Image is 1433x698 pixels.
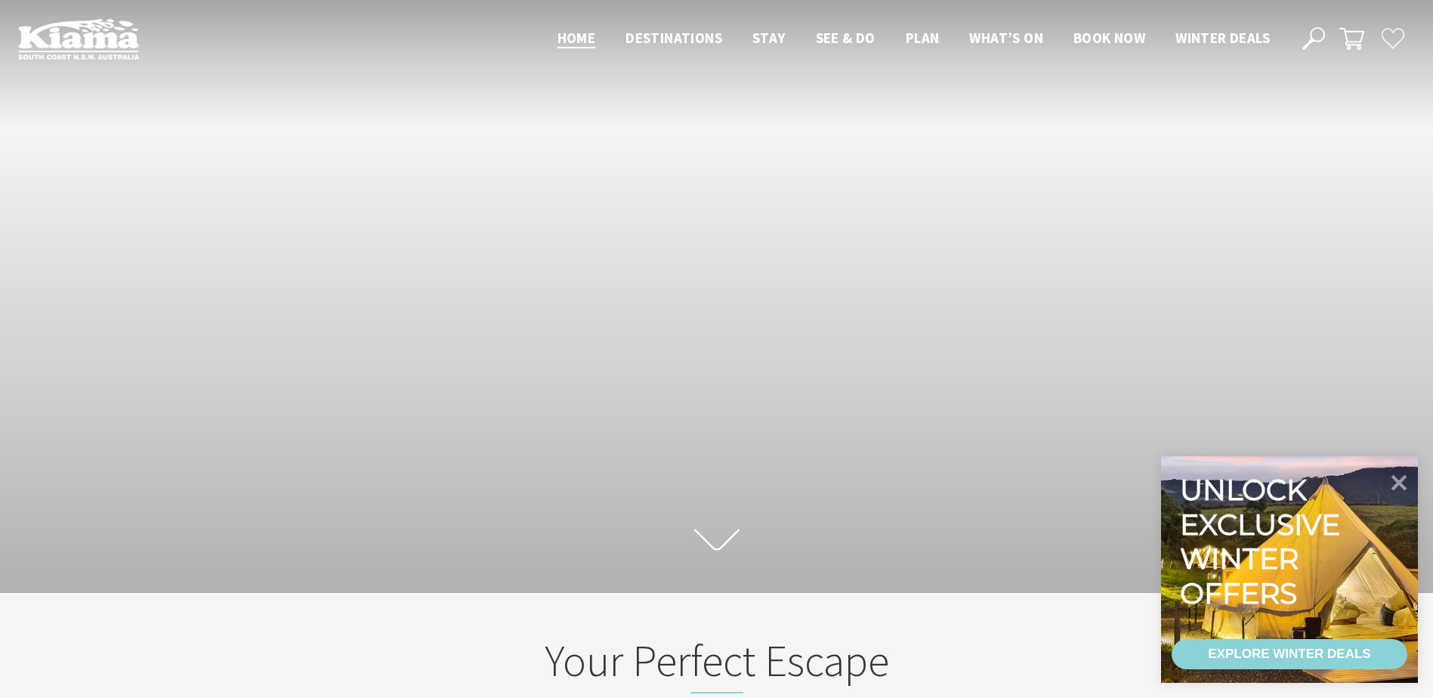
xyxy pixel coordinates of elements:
span: Plan [906,29,940,47]
span: Home [557,29,596,47]
span: Destinations [625,29,722,47]
span: What’s On [969,29,1043,47]
span: Winter Deals [1175,29,1270,47]
h2: Your Perfect Escape [421,635,1013,693]
nav: Main Menu [542,26,1285,51]
span: Stay [752,29,786,47]
div: EXPLORE WINTER DEALS [1208,639,1370,669]
span: See & Do [816,29,876,47]
div: Unlock exclusive winter offers [1180,473,1347,610]
span: Book now [1073,29,1145,47]
a: EXPLORE WINTER DEALS [1172,639,1407,669]
img: Kiama Logo [18,18,139,60]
